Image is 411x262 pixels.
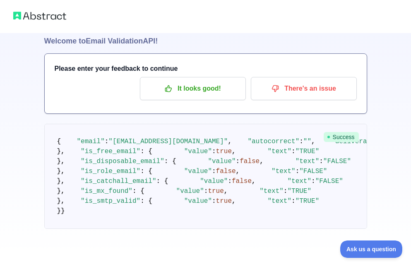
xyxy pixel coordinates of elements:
p: It looks good! [146,82,240,96]
span: : { [164,158,176,165]
span: "TRUE" [296,148,320,155]
span: "text" [287,178,311,185]
span: "text" [267,148,291,155]
p: There's an issue [257,82,351,96]
span: "[EMAIL_ADDRESS][DOMAIN_NAME]" [108,138,228,145]
span: : [212,197,216,205]
span: , [224,187,228,195]
span: false [216,168,236,175]
span: : { [140,197,152,205]
span: "value" [184,168,212,175]
span: , [232,197,236,205]
span: "text" [260,187,284,195]
img: Abstract logo [13,10,66,22]
span: true [208,187,224,195]
span: Success [324,132,359,142]
span: "value" [200,178,228,185]
span: "TRUE" [287,187,311,195]
span: : [284,187,288,195]
span: "is_smtp_valid" [81,197,140,205]
span: : [105,138,109,145]
span: "deliverability" [331,138,395,145]
span: : { [156,178,168,185]
span: : [311,178,315,185]
span: : [228,178,232,185]
span: , [228,138,232,145]
span: "text" [296,158,320,165]
span: : [296,168,300,175]
span: , [232,148,236,155]
span: "text" [272,168,296,175]
span: "value" [176,187,204,195]
button: It looks good! [140,77,246,100]
span: { [57,138,61,145]
span: false [232,178,252,185]
span: "text" [267,197,291,205]
span: , [252,178,256,185]
span: "TRUE" [296,197,320,205]
span: "autocorrect" [248,138,299,145]
span: , [311,138,315,145]
span: : { [140,148,152,155]
span: : [291,197,296,205]
span: "FALSE" [323,158,351,165]
span: : { [132,187,144,195]
span: : [299,138,303,145]
span: "value" [184,148,212,155]
span: : [319,158,323,165]
span: , [236,168,240,175]
span: false [240,158,260,165]
span: "FALSE" [299,168,327,175]
button: There's an issue [251,77,357,100]
span: : [204,187,208,195]
span: true [216,197,232,205]
span: "value" [208,158,236,165]
span: , [260,158,264,165]
span: : [212,168,216,175]
span: "FALSE" [315,178,343,185]
span: "email" [77,138,105,145]
span: "is_disposable_email" [81,158,164,165]
span: "is_mx_found" [81,187,132,195]
h1: Welcome to Email Validation API! [44,35,367,47]
span: : { [140,168,152,175]
span: : [212,148,216,155]
span: "is_catchall_email" [81,178,156,185]
span: : [236,158,240,165]
span: : [291,148,296,155]
span: "value" [184,197,212,205]
iframe: Toggle Customer Support [340,240,403,258]
h3: Please enter your feedback to continue [55,64,357,74]
span: "is_role_email" [81,168,140,175]
span: true [216,148,232,155]
span: "" [303,138,311,145]
span: "is_free_email" [81,148,140,155]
